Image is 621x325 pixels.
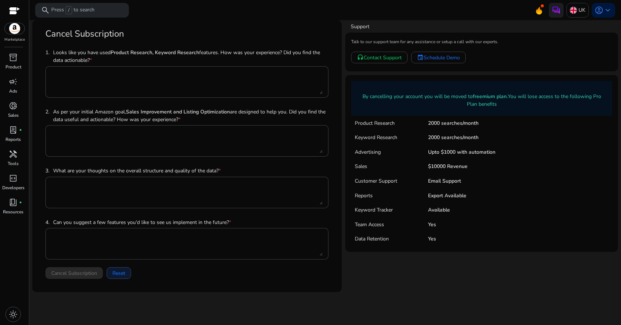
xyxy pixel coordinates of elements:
p: Reports [355,192,428,199]
p: 1. [45,49,49,64]
mat-card-title: Cancel Subscription [45,27,124,40]
span: Schedule Demo [424,54,460,61]
span: donut_small [9,101,18,110]
p: Data Retention [355,235,428,243]
p: By cancelling your account you will be moved to You will lose access to the following Pro Plan be... [357,93,607,108]
span: campaign [9,77,18,86]
p: Developers [2,184,25,191]
p: Export Available [428,192,466,199]
b: Sales Improvement and Listing Optimization [126,108,230,115]
span: lab_profile [9,126,18,134]
p: 2. [45,108,49,123]
p: Product [5,64,21,70]
p: Resources [3,209,23,215]
p: Sales [355,162,428,170]
p: Advertising [355,148,428,156]
p: Email Support [428,177,461,185]
p: Yes [428,221,436,228]
p: Press to search [51,6,94,14]
span: code_blocks [9,174,18,183]
b: freemium plan. [473,93,508,100]
mat-icon: headset [357,54,364,61]
p: Can you suggest a few features you'd like to see us implement in the future? [53,218,231,226]
p: Product Research [355,119,428,127]
span: fiber_manual_record [19,201,22,204]
p: As per your initial Amazon goal, are designed to help you. Did you find the data useful and actio... [53,108,328,123]
p: Marketplace [4,37,25,42]
span: keyboard_arrow_down [603,6,612,15]
p: UK [579,4,585,16]
button: Reset [107,267,131,279]
p: $10000 Revenue [428,162,468,170]
p: 4. [45,218,49,226]
span: search [41,6,50,15]
p: Team Access [355,221,428,228]
p: Sales [8,112,19,119]
p: Customer Support [355,177,428,185]
p: 3. [45,167,49,175]
span: handyman [9,150,18,158]
img: amazon.svg [5,23,25,34]
span: Contact Support [364,54,402,61]
p: Keyword Research [355,134,428,141]
span: inventory_2 [9,53,18,62]
span: light_mode [9,310,18,319]
p: What are your thoughts on the overall structure and quality of the data? [53,167,221,175]
h4: Support [351,23,618,30]
span: Reset [112,269,125,277]
p: Reports [5,136,21,143]
p: Tools [8,160,19,167]
span: book_4 [9,198,18,207]
span: fiber_manual_record [19,128,22,131]
p: 2000 searches/month [428,119,479,127]
span: / [66,6,72,14]
p: Looks like you have used features. How was your experience? Did you find the data actionable? [53,49,328,64]
p: Ads [9,88,17,94]
p: 2000 searches/month [428,134,479,141]
img: uk.svg [570,7,577,14]
span: account_circle [595,6,603,15]
mat-icon: event [417,54,424,61]
p: Upto $1000 with automation [428,148,495,156]
b: Product Research, Keyword Research [111,49,199,56]
p: Yes [428,235,436,243]
mat-card-subtitle: Talk to our support team for any assistance or setup a call with our experts. [351,38,612,45]
p: Available [428,206,450,214]
a: Contact Support [351,52,408,63]
p: Keyword Tracker [355,206,428,214]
